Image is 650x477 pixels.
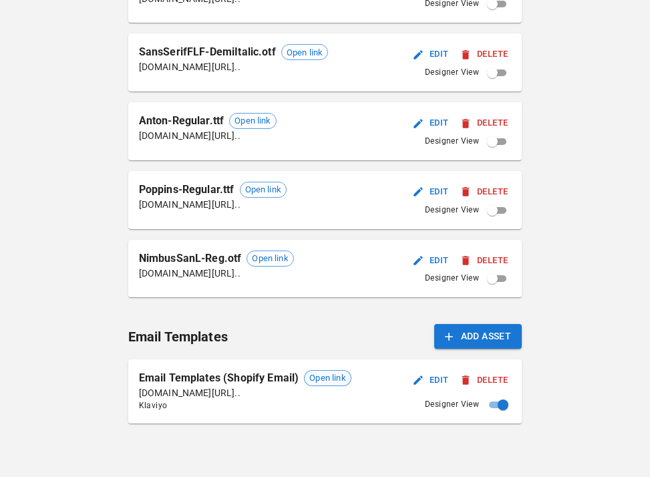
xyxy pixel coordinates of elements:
span: Open link [282,46,327,59]
p: [DOMAIN_NAME][URL].. [139,267,294,280]
button: Edit [410,370,452,391]
button: Delete [458,370,511,391]
span: Designer View [425,272,479,285]
p: [DOMAIN_NAME][URL].. [139,198,287,211]
p: [DOMAIN_NAME][URL].. [139,129,277,142]
span: Designer View [425,66,479,79]
div: Open link [304,370,351,386]
p: [DOMAIN_NAME][URL].. [139,60,328,73]
button: Delete [458,182,511,202]
button: Delete [458,251,511,271]
span: Designer View [425,398,479,412]
span: Open link [230,114,275,128]
p: Email Templates (Shopify Email) [139,370,299,386]
button: Delete [458,113,511,134]
button: Edit [410,251,452,271]
button: Edit [410,113,452,134]
span: Klaviyo [139,400,351,413]
p: Poppins-Regular.ttf [139,182,234,198]
button: Delete [458,44,511,65]
span: Open link [305,371,350,385]
span: Designer View [425,204,479,217]
span: Open link [240,183,286,196]
button: Edit [410,44,452,65]
h6: Email Templates [128,326,228,347]
p: NimbusSanL-Reg.otf [139,251,242,267]
span: Designer View [425,135,479,148]
button: Add Asset [434,324,522,349]
p: [DOMAIN_NAME][URL].. [139,386,351,400]
p: SansSerifFLF-DemiItalic.otf [139,44,276,60]
p: Anton-Regular.ttf [139,113,224,129]
button: Edit [410,182,452,202]
div: Open link [281,44,328,60]
div: Open link [229,113,276,129]
div: Open link [240,182,287,198]
div: Open link [247,251,293,267]
span: Open link [247,252,293,265]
